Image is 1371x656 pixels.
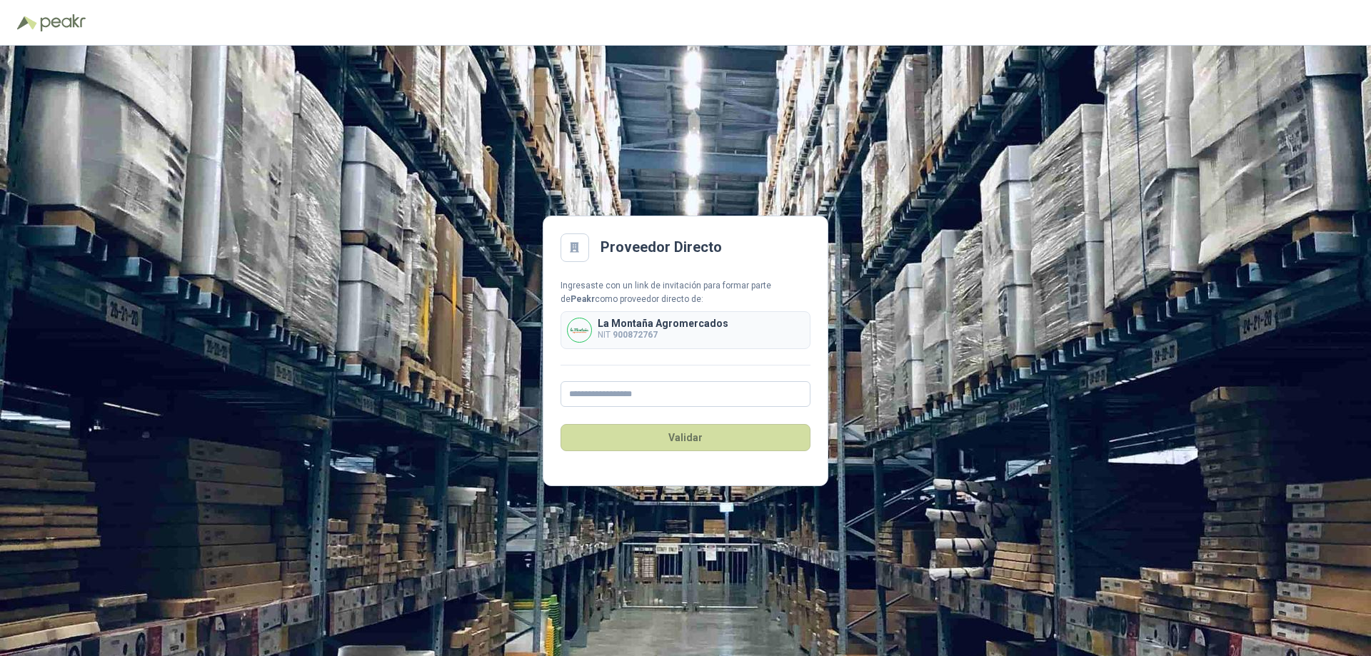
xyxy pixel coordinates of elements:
[571,294,595,304] b: Peakr
[598,318,728,328] p: La Montaña Agromercados
[40,14,86,31] img: Peakr
[613,330,658,340] b: 900872767
[568,318,591,342] img: Company Logo
[17,16,37,30] img: Logo
[601,236,722,258] h2: Proveedor Directo
[598,328,728,342] p: NIT
[561,279,810,306] div: Ingresaste con un link de invitación para formar parte de como proveedor directo de:
[561,424,810,451] button: Validar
